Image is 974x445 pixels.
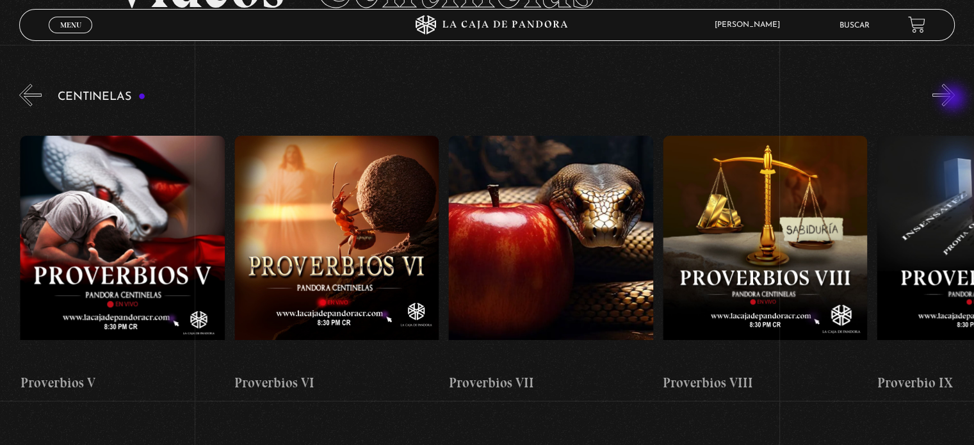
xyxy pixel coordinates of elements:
a: Buscar [840,22,870,29]
h3: Centinelas [58,91,145,103]
button: Next [932,84,955,106]
a: View your shopping cart [908,16,925,33]
h4: Proverbios VIII [663,373,867,393]
button: Previous [19,84,42,106]
span: Menu [60,21,81,29]
span: [PERSON_NAME] [708,21,793,29]
a: Proverbios VIII [663,116,867,414]
a: Proverbios V [20,116,224,414]
a: Proverbios VI [234,116,439,414]
a: Proverbios VII [448,116,653,414]
h4: Proverbios VII [448,373,653,393]
h4: Proverbios VI [234,373,439,393]
span: Cerrar [56,32,86,41]
h4: Proverbios V [20,373,224,393]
